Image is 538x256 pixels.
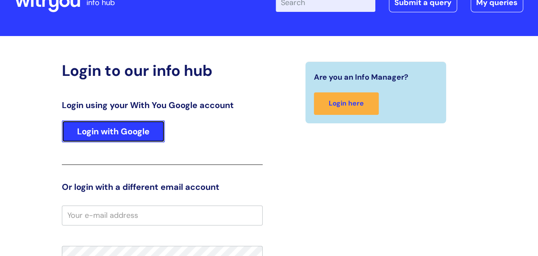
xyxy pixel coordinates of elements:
input: Your e-mail address [62,206,263,225]
h2: Login to our info hub [62,61,263,80]
span: Are you an Info Manager? [314,70,408,84]
a: Login here [314,92,379,115]
a: Login with Google [62,120,165,142]
h3: Login using your With You Google account [62,100,263,110]
h3: Or login with a different email account [62,182,263,192]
